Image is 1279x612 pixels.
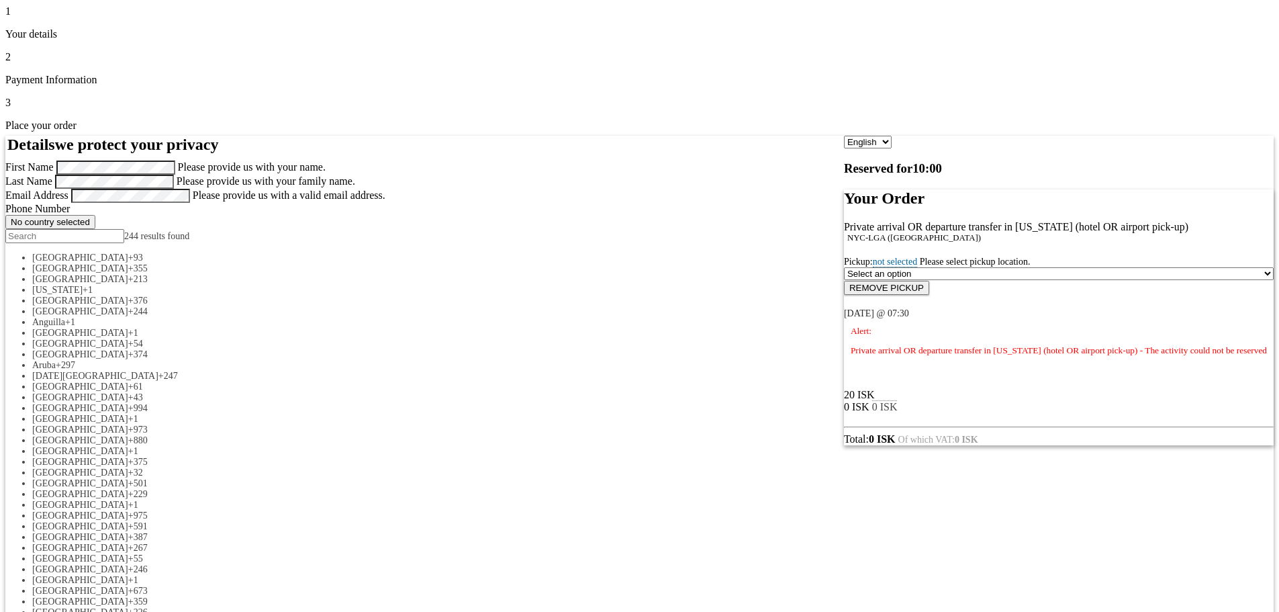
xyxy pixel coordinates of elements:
span: +1 [83,285,93,295]
span: [GEOGRAPHIC_DATA] [32,296,128,306]
span: [GEOGRAPHIC_DATA] [32,457,128,467]
span: 3 [5,97,11,108]
span: +1 [128,500,138,510]
span: Pickup price [844,401,869,412]
button: Selected country [5,215,95,229]
h3: Reserved for [844,161,1274,176]
span: Of which VAT: [898,435,978,445]
span: [US_STATE] [32,285,83,295]
span: [GEOGRAPHIC_DATA] [32,521,128,531]
span: Subtotal [872,400,898,412]
span: 244 results found [124,231,189,241]
span: +55 [128,554,143,564]
span: +501 [128,478,148,488]
span: +375 [128,457,148,467]
span: +267 [128,543,148,553]
span: +1 [65,317,75,327]
span: +1 [128,328,138,338]
span: +93 [128,253,143,263]
span: [GEOGRAPHIC_DATA] [32,392,128,402]
span: [GEOGRAPHIC_DATA] [32,425,128,435]
span: Please provide us with your name. [178,161,326,173]
span: Change pickup place [873,257,917,267]
span: [GEOGRAPHIC_DATA] [32,349,128,359]
span: [DATE][GEOGRAPHIC_DATA] [32,371,158,381]
span: +1 [128,414,138,424]
span: +247 [158,371,178,381]
span: [GEOGRAPHIC_DATA] [32,253,128,263]
span: Anguilla [32,317,65,327]
span: +591 [128,521,148,531]
span: [GEOGRAPHIC_DATA] [32,586,128,596]
span: +376 [128,296,148,306]
span: +374 [128,349,148,359]
div: NYC-LGA ([GEOGRAPHIC_DATA]) [847,233,1274,243]
input: REMOVE PICKUP [844,281,929,295]
label: First Name [5,161,54,173]
span: +880 [128,435,148,445]
p: Your details [5,28,1274,40]
span: 0 ISK [849,389,875,400]
span: +387 [128,532,148,542]
span: +61 [128,382,143,392]
span: [GEOGRAPHIC_DATA] [32,274,128,284]
span: [GEOGRAPHIC_DATA] [32,511,128,521]
span: 2 [5,51,11,62]
span: +973 [128,425,148,435]
span: [GEOGRAPHIC_DATA] [32,564,128,574]
span: +246 [128,564,148,574]
span: [GEOGRAPHIC_DATA] [32,489,128,499]
p: Place your order [5,120,1274,132]
span: [GEOGRAPHIC_DATA] [32,263,128,273]
span: Please select pickup location. [920,257,1031,267]
span: [GEOGRAPHIC_DATA] [32,414,128,424]
span: +54 [128,339,143,349]
span: [GEOGRAPHIC_DATA] [32,403,128,413]
span: [GEOGRAPHIC_DATA] [32,382,128,392]
strong: 10:00 [912,161,942,175]
span: Pickup: [844,257,1031,267]
div: Alert: [851,326,1267,356]
span: +1 [128,446,138,456]
span: Private arrival OR departure transfer in [US_STATE] (hotel OR airport pick-up) [844,221,1188,232]
span: +994 [128,403,148,413]
span: [GEOGRAPHIC_DATA] [32,532,128,542]
span: [GEOGRAPHIC_DATA] [32,500,128,510]
p: Private arrival OR departure transfer in [US_STATE] (hotel OR airport pick-up) - The activity cou... [851,345,1267,356]
strong: 0 ISK [955,435,978,445]
span: +297 [56,360,75,370]
span: [GEOGRAPHIC_DATA] [32,446,128,456]
span: +43 [128,392,143,402]
span: No country selected [11,217,90,227]
span: [GEOGRAPHIC_DATA] [32,478,128,488]
span: +1 [128,575,138,585]
span: 1 [5,5,11,17]
span: Aruba [32,360,56,370]
label: Last Name [5,175,52,187]
span: +244 [128,306,148,316]
span: 0 ISK [844,401,869,412]
strong: 0 ISK [869,433,896,445]
span: +355 [128,263,148,273]
span: +229 [128,489,148,499]
span: [DATE] @ 07:30 [844,308,909,318]
span: 0 ISK [872,401,898,412]
span: [GEOGRAPHIC_DATA] [32,468,128,478]
span: 2 person(s) [844,389,875,400]
span: Total to be paid [844,433,896,445]
span: [GEOGRAPHIC_DATA] [32,328,128,338]
span: +975 [128,511,148,521]
input: Search [5,229,124,243]
label: Email Address [5,189,68,201]
span: [GEOGRAPHIC_DATA] [32,597,128,607]
span: [GEOGRAPHIC_DATA] [32,554,128,564]
span: we protect your privacy [55,136,219,153]
span: Please provide us with a valid email address. [193,189,385,201]
span: +213 [128,274,148,284]
span: Please provide us with your family name. [177,175,355,187]
span: +673 [128,586,148,596]
span: +32 [128,468,143,478]
h2: Your Order [844,189,1274,208]
span: +359 [128,597,148,607]
span: [GEOGRAPHIC_DATA] [32,543,128,553]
